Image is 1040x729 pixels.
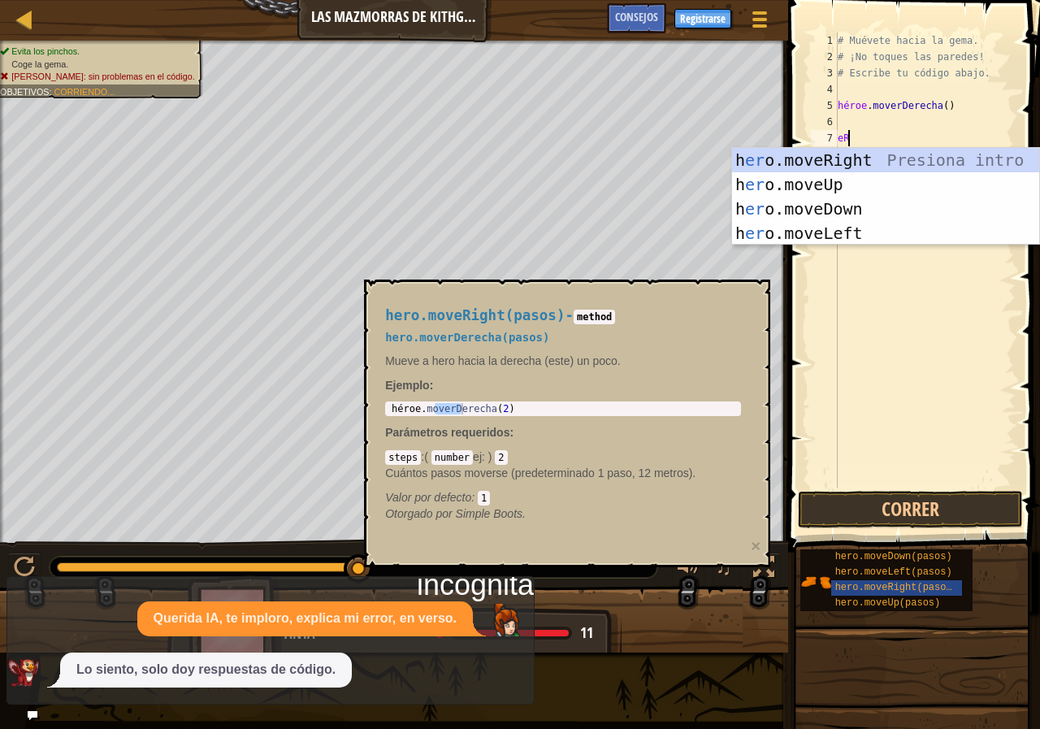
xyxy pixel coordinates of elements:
[385,491,471,504] font: Valor por defecto
[835,566,952,578] font: hero.moveLeft(pasos)
[615,9,658,24] font: Consejos
[827,35,833,46] font: 1
[154,611,457,625] font: Querida IA, te imploro, explica mi error, en verso.
[827,51,833,63] font: 2
[716,555,732,579] font: ♫
[385,379,429,392] font: Ejemplo
[76,662,336,676] font: Lo siento, solo doy respuestas de código.
[11,46,80,56] font: Evita los pinchos.
[835,551,952,562] font: hero.moveDown(pasos)
[713,553,740,586] button: ♫
[385,507,453,520] font: Otorgado por
[495,450,507,465] code: 2
[827,100,833,111] font: 5
[574,310,615,324] code: method
[11,72,194,81] font: [PERSON_NAME]: sin problemas en el código.
[509,426,513,439] font: :
[385,354,621,367] font: Mueve a hero hacia la derecha (este) un poco.
[674,9,731,28] button: Registrarse
[385,307,565,323] font: hero.moveRight(pasos)
[8,553,41,586] button: Ctrl + P: Pause
[421,450,428,463] font: :(
[565,307,574,323] font: -
[473,450,482,463] font: ej
[385,331,549,344] font: hero.moverDerecha(pasos)
[747,553,780,586] button: Alternativa pantalla completa.
[188,575,282,666] img: thang_avatar_frame.png
[456,507,526,520] font: Simple Boots.
[385,466,695,479] font: Cuántos pasos moverse (predeterminado 1 paso, 12 metros).
[580,623,593,643] span: 11
[385,426,509,439] font: Parámetros requeridos
[49,87,51,97] font: :
[417,568,534,601] font: incógnita
[835,582,958,593] font: hero.moveRight(pasos)
[488,450,492,463] font: )
[798,491,1023,528] button: Correr
[7,658,40,688] img: AI
[800,566,831,597] img: portrait.png
[827,116,833,128] font: 6
[827,132,833,144] font: 7
[827,67,833,79] font: 3
[835,597,941,609] font: hero.moveUp(pasos)
[672,553,704,586] button: Ajustar volumen
[827,84,833,95] font: 4
[430,379,434,392] font: :
[482,450,485,463] font: :
[751,536,760,555] font: ×
[431,450,473,465] code: number
[739,3,780,41] button: Mostrar menú del juego
[385,450,421,465] code: steps
[54,87,115,97] font: Corriendo...
[478,491,490,506] code: 1
[489,604,522,636] img: Jugador
[680,11,726,26] font: Registrarse
[471,491,474,504] font: :
[11,59,68,69] font: Coge la gema.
